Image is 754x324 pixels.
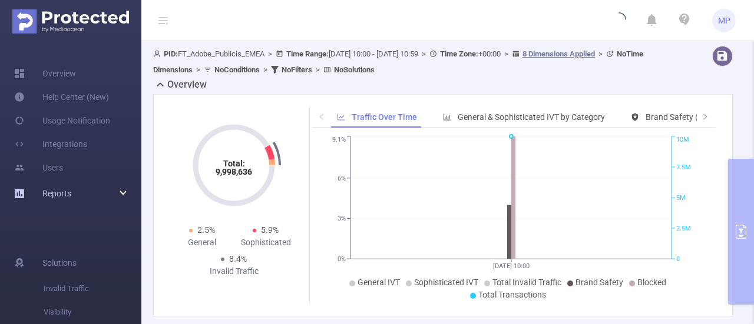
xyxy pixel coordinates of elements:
[44,300,141,324] span: Visibility
[164,49,178,58] b: PID:
[12,9,129,34] img: Protected Media
[197,225,215,235] span: 2.5%
[676,163,691,171] tspan: 7.5M
[440,49,478,58] b: Time Zone:
[612,12,626,29] i: icon: loading
[414,278,478,287] span: Sophisticated IVT
[153,49,643,74] span: FT_Adobe_Publicis_EMEA [DATE] 10:00 - [DATE] 10:59 +00:00
[676,136,689,144] tspan: 10M
[337,113,345,121] i: icon: line-chart
[646,112,733,122] span: Brand Safety (Detected)
[637,278,666,287] span: Blocked
[338,255,346,263] tspan: 0%
[14,62,76,85] a: Overview
[718,9,730,32] span: MP
[202,265,266,278] div: Invalid Traffic
[676,194,686,202] tspan: 5M
[312,65,323,74] span: >
[14,156,63,179] a: Users
[42,189,71,198] span: Reports
[493,262,530,270] tspan: [DATE] 10:00
[702,113,709,120] i: icon: right
[264,49,276,58] span: >
[170,236,234,249] div: General
[223,159,245,168] tspan: Total:
[44,277,141,300] span: Invalid Traffic
[153,50,164,58] i: icon: user
[576,278,623,287] span: Brand Safety
[214,65,260,74] b: No Conditions
[229,254,247,263] span: 8.4%
[332,136,346,144] tspan: 9.1%
[261,225,279,235] span: 5.9%
[522,49,595,58] u: 8 Dimensions Applied
[216,167,252,176] tspan: 9,998,636
[352,112,417,122] span: Traffic Over Time
[338,215,346,223] tspan: 3%
[676,255,680,263] tspan: 0
[42,251,77,275] span: Solutions
[443,113,451,121] i: icon: bar-chart
[167,78,207,92] h2: Overview
[458,112,605,122] span: General & Sophisticated IVT by Category
[334,65,375,74] b: No Solutions
[42,182,71,205] a: Reports
[14,132,87,156] a: Integrations
[418,49,429,58] span: >
[338,175,346,182] tspan: 6%
[14,85,109,109] a: Help Center (New)
[501,49,512,58] span: >
[478,290,546,299] span: Total Transactions
[492,278,561,287] span: Total Invalid Traffic
[358,278,400,287] span: General IVT
[234,236,297,249] div: Sophisticated
[193,65,204,74] span: >
[260,65,271,74] span: >
[286,49,329,58] b: Time Range:
[318,113,325,120] i: icon: left
[595,49,606,58] span: >
[676,225,691,232] tspan: 2.5M
[14,109,110,132] a: Usage Notification
[282,65,312,74] b: No Filters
